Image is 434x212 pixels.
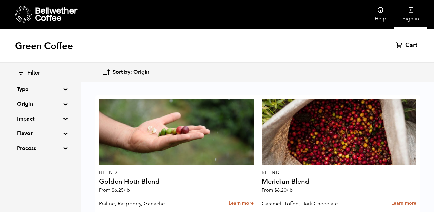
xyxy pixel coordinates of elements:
p: Blend [262,170,416,175]
h4: Meridian Blend [262,178,416,185]
button: Sort by: Origin [102,64,149,80]
span: From [99,187,130,193]
summary: Impact [17,115,64,123]
span: /lb [287,187,293,193]
span: $ [112,187,114,193]
span: From [262,187,293,193]
span: /lb [124,187,130,193]
span: Sort by: Origin [113,69,149,76]
a: Learn more [229,196,254,211]
p: Caramel, Toffee, Dark Chocolate [262,198,367,209]
bdi: 6.20 [274,187,293,193]
p: Praline, Raspberry, Ganache [99,198,204,209]
a: Cart [396,41,419,49]
summary: Process [17,144,64,152]
span: Cart [405,41,417,49]
h4: Golden Hour Blend [99,178,254,185]
span: $ [274,187,277,193]
span: Filter [27,69,40,77]
summary: Flavor [17,129,64,137]
summary: Origin [17,100,64,108]
bdi: 6.25 [112,187,130,193]
summary: Type [17,85,64,93]
a: Learn more [391,196,416,211]
p: Blend [99,170,254,175]
h1: Green Coffee [15,40,73,52]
